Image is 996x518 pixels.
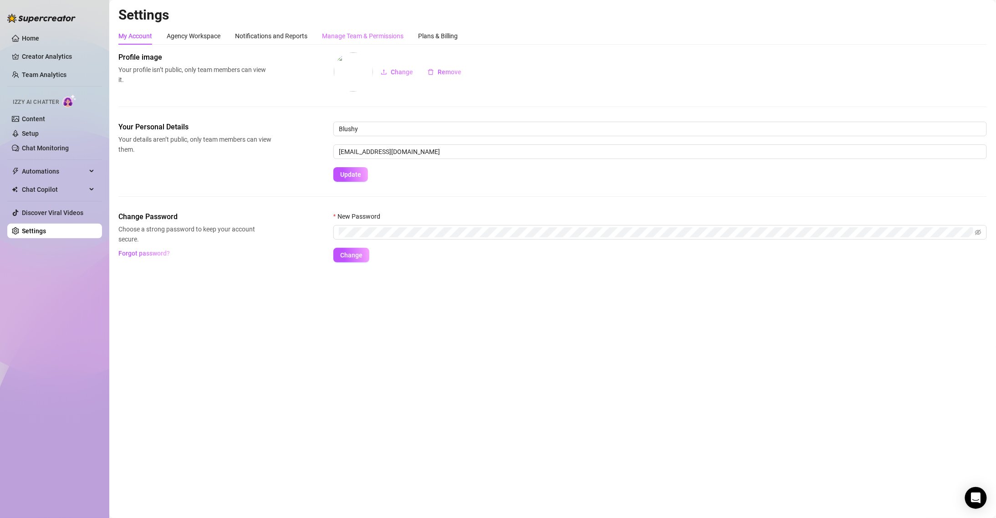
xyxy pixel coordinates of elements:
input: Enter new email [333,144,987,159]
span: Your Personal Details [118,122,271,133]
button: Forgot password? [118,246,170,261]
span: Chat Copilot [22,182,87,197]
button: Remove [420,65,469,79]
span: thunderbolt [12,168,19,175]
span: Izzy AI Chatter [13,98,59,107]
a: Home [22,35,39,42]
span: Profile image [118,52,271,63]
a: Chat Monitoring [22,144,69,152]
span: eye-invisible [975,229,981,236]
span: Change [391,68,413,76]
span: Your details aren’t public, only team members can view them. [118,134,271,154]
a: Settings [22,227,46,235]
span: Forgot password? [119,250,170,257]
img: logo-BBDzfeDw.svg [7,14,76,23]
h2: Settings [118,6,987,24]
a: Creator Analytics [22,49,95,64]
a: Discover Viral Videos [22,209,83,216]
span: delete [428,69,434,75]
span: Your profile isn’t public, only team members can view it. [118,65,271,85]
div: Open Intercom Messenger [965,487,987,509]
input: Enter name [333,122,987,136]
span: Choose a strong password to keep your account secure. [118,224,271,244]
div: Notifications and Reports [235,31,307,41]
img: Chat Copilot [12,186,18,193]
span: Change Password [118,211,271,222]
div: Agency Workspace [167,31,220,41]
div: Plans & Billing [418,31,458,41]
label: New Password [333,211,386,221]
div: Manage Team & Permissions [322,31,404,41]
span: upload [381,69,387,75]
button: Update [333,167,368,182]
span: Change [340,251,363,259]
span: Remove [438,68,461,76]
a: Team Analytics [22,71,66,78]
img: profilePics%2FexuO9qo4iLTrsAzj4muWTpr0oxy2.jpeg [334,52,373,92]
button: Change [373,65,420,79]
a: Setup [22,130,39,137]
button: Change [333,248,369,262]
input: New Password [339,227,973,237]
span: Automations [22,164,87,179]
div: My Account [118,31,152,41]
a: Content [22,115,45,123]
img: AI Chatter [62,94,77,108]
span: Update [340,171,361,178]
